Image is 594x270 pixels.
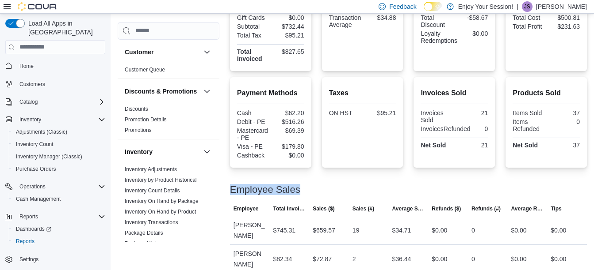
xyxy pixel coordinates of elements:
[16,141,54,148] span: Inventory Count
[421,88,488,98] h2: Invoices Sold
[9,126,109,138] button: Adjustments (Classic)
[202,86,212,97] button: Discounts & Promotions
[273,225,296,236] div: $745.31
[392,205,425,212] span: Average Sale
[16,165,56,172] span: Purchase Orders
[272,109,304,116] div: $62.20
[329,109,361,116] div: ON HST
[237,109,269,116] div: Cash
[16,114,105,125] span: Inventory
[125,127,152,134] span: Promotions
[18,2,57,11] img: Cova
[125,166,177,173] span: Inventory Adjustments
[511,254,527,264] div: $0.00
[125,187,180,194] a: Inventory Count Details
[125,176,197,184] span: Inventory by Product Historical
[551,225,566,236] div: $0.00
[237,32,269,39] div: Total Tax
[16,128,67,135] span: Adjustments (Classic)
[230,216,270,244] div: [PERSON_NAME]
[125,127,152,133] a: Promotions
[125,48,153,56] h3: Customer
[16,195,61,202] span: Cash Management
[513,23,544,30] div: Total Profit
[12,139,57,150] a: Inventory Count
[237,118,269,125] div: Debit - PE
[421,30,457,44] div: Loyalty Redemptions
[432,254,447,264] div: $0.00
[272,14,304,21] div: $0.00
[202,146,212,157] button: Inventory
[125,66,165,73] span: Customer Queue
[9,163,109,175] button: Purchase Orders
[421,125,470,132] div: InvoicesRefunded
[16,254,105,265] span: Settings
[511,205,544,212] span: Average Refund
[461,30,488,37] div: $0.00
[329,14,361,28] div: Transaction Average
[237,143,269,150] div: Visa - PE
[12,194,64,204] a: Cash Management
[12,236,38,247] a: Reports
[551,254,566,264] div: $0.00
[237,152,269,159] div: Cashback
[272,118,304,125] div: $516.26
[16,254,42,265] a: Settings
[548,118,580,125] div: 0
[125,116,167,123] span: Promotion Details
[125,87,200,96] button: Discounts & Promotions
[421,14,452,28] div: Total Discount
[16,60,105,71] span: Home
[12,194,105,204] span: Cash Management
[353,254,356,264] div: 2
[12,151,86,162] a: Inventory Manager (Classic)
[19,183,46,190] span: Operations
[513,14,544,21] div: Total Cost
[125,230,163,236] a: Package Details
[9,150,109,163] button: Inventory Manager (Classic)
[19,213,38,220] span: Reports
[513,118,544,132] div: Items Refunded
[237,23,269,30] div: Subtotal
[12,127,71,137] a: Adjustments (Classic)
[125,198,199,204] a: Inventory On Hand by Package
[16,211,42,222] button: Reports
[471,254,475,264] div: 0
[517,1,518,12] p: |
[125,240,163,247] a: Package History
[16,211,105,222] span: Reports
[12,164,60,174] a: Purchase Orders
[12,236,105,247] span: Reports
[313,225,335,236] div: $659.57
[432,205,461,212] span: Refunds ($)
[272,32,304,39] div: $95.21
[12,127,105,137] span: Adjustments (Classic)
[125,177,197,183] a: Inventory by Product Historical
[389,2,416,11] span: Feedback
[536,1,587,12] p: [PERSON_NAME]
[16,238,34,245] span: Reports
[548,14,580,21] div: $500.81
[125,67,165,73] a: Customer Queue
[237,14,269,21] div: Gift Cards
[118,104,219,139] div: Discounts & Promotions
[237,48,262,62] strong: Total Invoiced
[2,113,109,126] button: Inventory
[2,60,109,72] button: Home
[272,23,304,30] div: $732.44
[16,181,49,192] button: Operations
[202,47,212,57] button: Customer
[16,181,105,192] span: Operations
[19,63,34,70] span: Home
[9,138,109,150] button: Inventory Count
[551,205,561,212] span: Tips
[392,254,411,264] div: $36.44
[12,224,55,234] a: Dashboards
[392,225,411,236] div: $34.71
[16,79,49,90] a: Customers
[364,14,396,21] div: $34.88
[548,142,580,149] div: 37
[548,109,580,116] div: 37
[456,142,488,149] div: 21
